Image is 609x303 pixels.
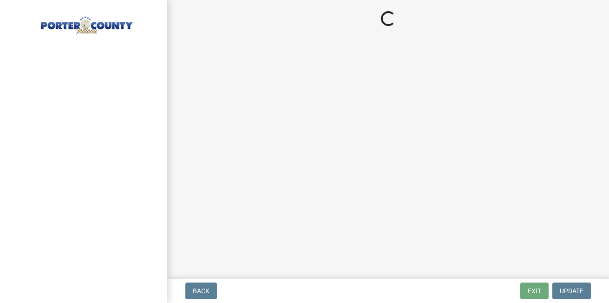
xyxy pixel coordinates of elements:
[560,287,583,295] span: Update
[19,10,152,36] img: Porter County, Indiana
[185,283,217,299] button: Back
[552,283,591,299] button: Update
[193,287,210,295] span: Back
[520,283,549,299] button: Exit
